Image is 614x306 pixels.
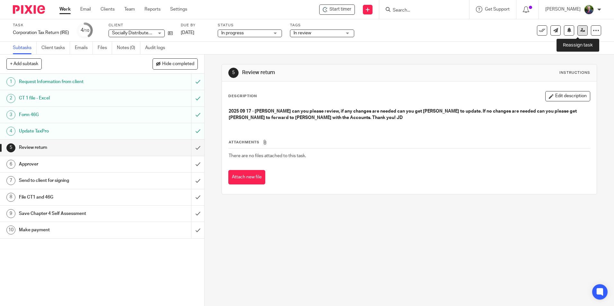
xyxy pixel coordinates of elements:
div: 2 [6,94,15,103]
div: 6 [6,160,15,169]
span: Socially Distributed Media Limited [112,31,180,35]
a: Settings [170,6,187,13]
small: /10 [83,29,89,32]
a: Client tasks [41,42,70,54]
p: Description [228,94,257,99]
a: Reports [145,6,161,13]
h1: Request Information from client [19,77,129,87]
div: 1 [6,77,15,86]
div: 4 [6,127,15,136]
span: Hide completed [162,62,194,67]
label: Task [13,23,69,28]
label: Client [109,23,173,28]
div: 8 [6,193,15,202]
h1: Update TaxPro [19,126,129,136]
a: Work [59,6,71,13]
span: There are no files attached to this task. [229,154,306,158]
button: + Add subtask [6,58,42,69]
div: 10 [6,225,15,234]
input: Search [392,8,450,13]
a: Subtasks [13,42,37,54]
img: download.png [584,4,594,15]
a: Files [98,42,112,54]
button: Hide completed [153,58,198,69]
a: Notes (0) [117,42,140,54]
h1: File CT1 and 46G [19,192,129,202]
div: 3 [6,110,15,119]
span: Get Support [485,7,510,12]
a: Team [124,6,135,13]
h1: CT 1 file - Excel [19,93,129,103]
div: Instructions [559,70,590,75]
a: Emails [75,42,93,54]
h1: Review return [19,143,129,152]
h1: Review return [242,69,423,76]
span: [DATE] [181,30,194,35]
div: 7 [6,176,15,185]
h1: Approver [19,159,129,169]
div: 9 [6,209,15,218]
label: Tags [290,23,354,28]
h1: Send to client for signing [19,176,129,185]
span: Start timer [329,6,351,13]
button: Attach new file [228,170,265,184]
div: 5 [228,68,239,78]
img: Pixie [13,5,45,14]
div: Corporation Tax Return (IRE) [13,30,69,36]
a: Clients [101,6,115,13]
label: Due by [181,23,210,28]
a: Audit logs [145,42,170,54]
div: 4 [81,27,89,34]
strong: 2025 09 17 - [PERSON_NAME] can you please review, if any changes are needed can you get [PERSON_N... [229,109,578,120]
span: In review [294,31,311,35]
h1: Save Chapter 4 Self Assessment [19,209,129,218]
h1: Form 46G [19,110,129,120]
span: Attachments [229,140,259,144]
div: 5 [6,143,15,152]
a: Email [80,6,91,13]
span: In progress [221,31,244,35]
h1: Make payment [19,225,129,235]
p: [PERSON_NAME] [545,6,581,13]
div: Socially Distributed Media Limited - Corporation Tax Return (IRE) [319,4,355,15]
label: Status [218,23,282,28]
button: Edit description [545,91,590,101]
